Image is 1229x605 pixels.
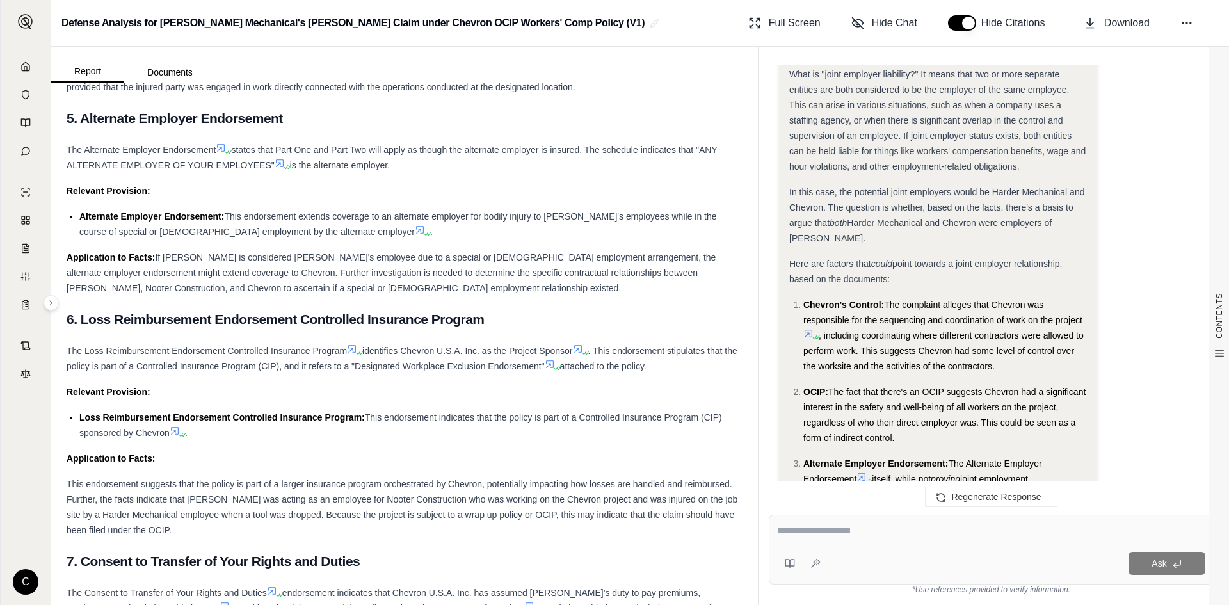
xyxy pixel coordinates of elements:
[789,259,871,269] span: Here are factors that
[8,82,43,108] a: Documents Vault
[67,453,155,464] strong: Application to Facts:
[769,15,821,31] span: Full Screen
[79,211,224,222] span: Alternate Employer Endorsement:
[789,187,1084,228] span: In this case, the potential joint employers would be Harder Mechanical and Chevron. The question ...
[67,252,716,293] span: If [PERSON_NAME] is considered [PERSON_NAME]'s employee due to a special or [DEMOGRAPHIC_DATA] em...
[67,479,737,535] span: This endorsement suggests that the policy is part of a larger insurance program orchestrated by C...
[67,145,216,155] span: The Alternate Employer Endorsement
[67,252,155,262] strong: Application to Facts:
[789,218,1052,243] span: Harder Mechanical and Chevron were employers of [PERSON_NAME].
[67,67,708,92] span: , this suggests that the Designated Location(s) Coverage Endorsement would not preclude coverage,...
[67,306,743,333] h2: 6. Loss Reimbursement Endorsement Controlled Insurance Program
[981,15,1053,31] span: Hide Citations
[67,145,718,170] span: states that Part One and Part Two will apply as though the alternate employer is insured. The sch...
[743,10,826,36] button: Full Screen
[8,138,43,164] a: Chat
[67,186,150,196] strong: Relevant Provision:
[872,15,917,31] span: Hide Chat
[67,548,743,575] h2: 7. Consent to Transfer of Your Rights and Duties
[803,387,1086,443] span: The fact that there's an OCIP suggests Chevron had a significant interest in the safety and well-...
[18,14,33,29] img: Expand sidebar
[8,264,43,289] a: Custom Report
[925,487,1057,507] button: Regenerate Response
[61,12,645,35] h2: Defense Analysis for [PERSON_NAME] Mechanical's [PERSON_NAME] Claim under Chevron OCIP Workers' C...
[951,492,1041,502] span: Regenerate Response
[803,300,884,310] span: Chevron's Control:
[560,361,647,371] span: attached to the policy.
[67,387,150,397] strong: Relevant Provision:
[185,428,188,438] span: .
[67,346,347,356] span: The Loss Reimbursement Endorsement Controlled Insurance Program
[8,361,43,387] a: Legal Search Engine
[79,211,717,237] span: This endorsement extends coverage to an alternate employer for bodily injury to [PERSON_NAME]'s e...
[8,292,43,318] a: Coverage Table
[803,330,1084,371] span: , including coordinating where different contractors were allowed to perform work. This suggests ...
[789,69,1086,172] span: What is "joint employer liability?" It means that two or more separate entities are both consider...
[1152,558,1166,569] span: Ask
[931,474,960,484] span: proving
[67,588,267,598] span: The Consent to Transfer of Your Rights and Duties
[872,474,931,484] span: itself, while not
[8,179,43,205] a: Single Policy
[789,259,1062,284] span: point towards a joint employer relationship, based on the documents:
[124,62,216,83] button: Documents
[13,9,38,35] button: Expand sidebar
[8,110,43,136] a: Prompt Library
[803,387,828,397] span: OCIP:
[8,54,43,79] a: Home
[803,458,948,469] span: Alternate Employer Endorsement:
[8,207,43,233] a: Policy Comparisons
[1129,552,1205,575] button: Ask
[871,259,892,269] em: could
[79,412,722,438] span: This endorsement indicates that the policy is part of a Controlled Insurance Program (CIP) sponso...
[769,585,1214,595] div: *Use references provided to verify information.
[8,333,43,359] a: Contract Analysis
[13,569,38,595] div: C
[67,105,743,132] h2: 5. Alternate Employer Endorsement
[290,160,390,170] span: is the alternate employer.
[1104,15,1150,31] span: Download
[51,61,124,83] button: Report
[803,458,1042,484] span: The Alternate Employer Endorsement
[67,346,737,371] span: . This endorsement stipulates that the policy is part of a Controlled Insurance Program (CIP), an...
[803,300,1082,325] span: The complaint alleges that Chevron was responsible for the sequencing and coordination of work on...
[8,236,43,261] a: Claim Coverage
[79,412,365,423] span: Loss Reimbursement Endorsement Controlled Insurance Program:
[846,10,922,36] button: Hide Chat
[430,227,433,237] span: .
[830,218,847,228] em: both
[1214,293,1225,339] span: CONTENTS
[362,346,572,356] span: identifies Chevron U.S.A. Inc. as the Project Sponsor
[1079,10,1155,36] button: Download
[44,295,59,311] button: Expand sidebar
